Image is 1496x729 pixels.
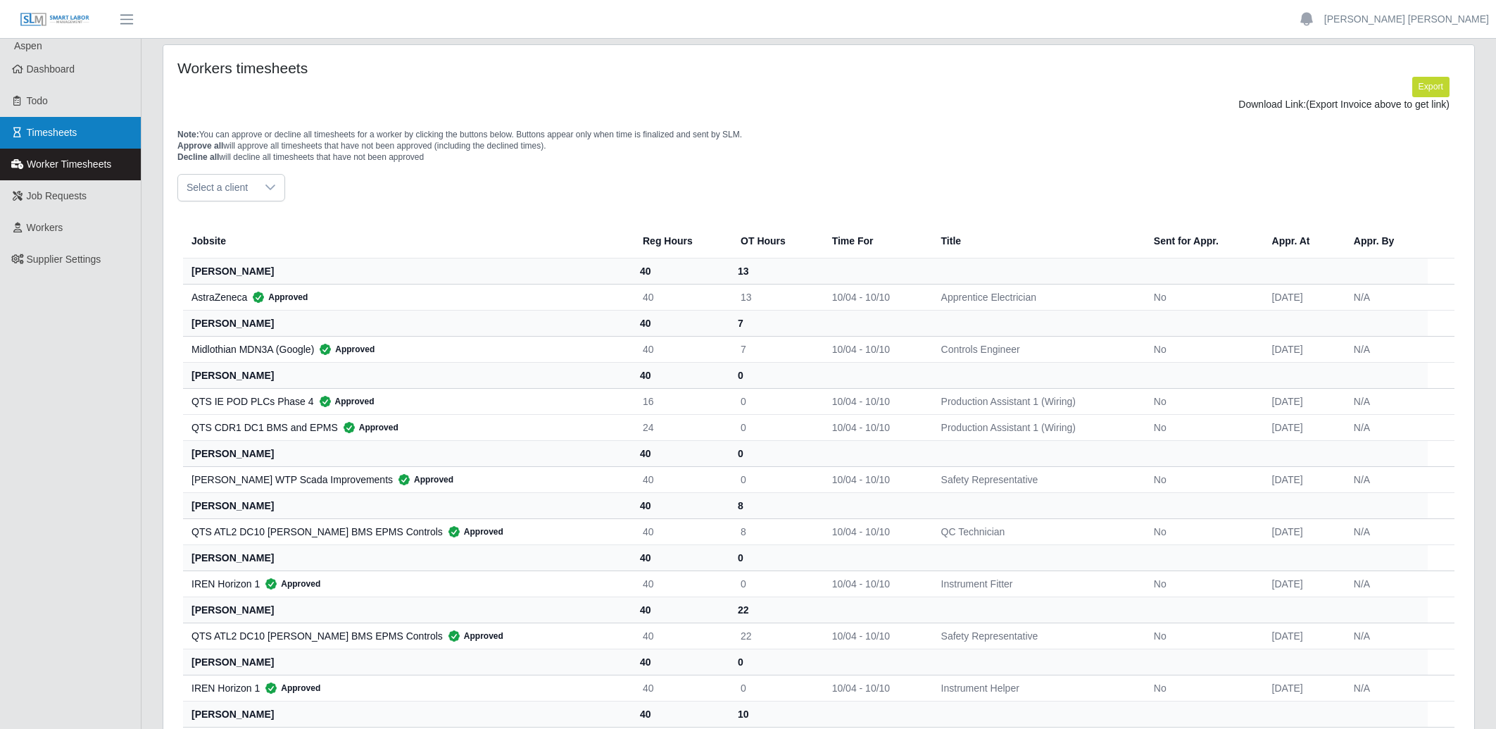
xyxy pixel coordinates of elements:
[729,258,821,284] th: 13
[930,675,1143,701] td: Instrument Helper
[631,284,729,310] td: 40
[188,97,1450,112] div: Download Link:
[729,466,821,492] td: 0
[177,130,199,139] span: Note:
[729,701,821,727] th: 10
[729,675,821,701] td: 0
[729,518,821,544] td: 8
[27,190,87,201] span: Job Requests
[183,597,631,623] th: [PERSON_NAME]
[631,571,729,597] td: 40
[821,388,930,414] td: 10/04 - 10/10
[930,466,1143,492] td: Safety Representative
[729,544,821,571] th: 0
[1143,571,1261,597] td: No
[930,224,1143,258] th: Title
[930,518,1143,544] td: QC Technician
[1261,571,1343,597] td: [DATE]
[183,544,631,571] th: [PERSON_NAME]
[821,336,930,362] td: 10/04 - 10/10
[183,492,631,518] th: [PERSON_NAME]
[1412,77,1450,96] button: Export
[183,224,631,258] th: Jobsite
[27,95,48,106] span: Todo
[1261,224,1343,258] th: Appr. At
[729,649,821,675] th: 0
[729,623,821,649] td: 22
[1343,388,1428,414] td: N/A
[1343,518,1428,544] td: N/A
[1343,224,1428,258] th: Appr. By
[1261,388,1343,414] td: [DATE]
[1343,336,1428,362] td: N/A
[177,129,1460,163] p: You can approve or decline all timesheets for a worker by clicking the buttons below. Buttons app...
[27,63,75,75] span: Dashboard
[729,440,821,466] th: 0
[729,571,821,597] td: 0
[177,141,223,151] span: Approve all
[729,362,821,388] th: 0
[821,518,930,544] td: 10/04 - 10/10
[631,224,729,258] th: Reg Hours
[930,336,1143,362] td: Controls Engineer
[27,254,101,265] span: Supplier Settings
[631,388,729,414] td: 16
[1261,623,1343,649] td: [DATE]
[1143,224,1261,258] th: Sent for Appr.
[177,59,700,77] h4: Workers timesheets
[631,362,729,388] th: 40
[191,420,620,435] div: QTS CDR1 DC1 BMS and EPMS
[631,310,729,336] th: 40
[729,414,821,440] td: 0
[729,224,821,258] th: OT Hours
[930,414,1143,440] td: Production Assistant 1 (Wiring)
[20,12,90,27] img: SLM Logo
[729,492,821,518] th: 8
[183,258,631,284] th: [PERSON_NAME]
[177,152,219,162] span: Decline all
[314,394,375,409] span: Approved
[27,222,63,233] span: Workers
[191,394,620,409] div: QTS IE POD PLCs Phase 4
[1143,284,1261,310] td: No
[1143,388,1261,414] td: No
[1143,518,1261,544] td: No
[729,597,821,623] th: 22
[338,420,398,435] span: Approved
[191,473,620,487] div: [PERSON_NAME] WTP Scada Improvements
[1261,675,1343,701] td: [DATE]
[729,310,821,336] th: 7
[183,440,631,466] th: [PERSON_NAME]
[1306,99,1450,110] span: (Export Invoice above to get link)
[1143,675,1261,701] td: No
[27,158,111,170] span: Worker Timesheets
[191,342,620,356] div: Midlothian MDN3A (Google)
[183,310,631,336] th: [PERSON_NAME]
[183,701,631,727] th: [PERSON_NAME]
[191,629,620,643] div: QTS ATL2 DC10 [PERSON_NAME] BMS EPMS Controls
[443,525,503,539] span: Approved
[1343,675,1428,701] td: N/A
[1343,623,1428,649] td: N/A
[178,175,256,201] span: Select a client
[314,342,375,356] span: Approved
[27,127,77,138] span: Timesheets
[631,466,729,492] td: 40
[631,597,729,623] th: 40
[1343,466,1428,492] td: N/A
[821,414,930,440] td: 10/04 - 10/10
[821,675,930,701] td: 10/04 - 10/10
[260,681,320,695] span: Approved
[191,681,620,695] div: IREN Horizon 1
[821,623,930,649] td: 10/04 - 10/10
[631,649,729,675] th: 40
[631,518,729,544] td: 40
[1143,623,1261,649] td: No
[260,577,320,591] span: Approved
[729,284,821,310] td: 13
[631,544,729,571] th: 40
[393,473,453,487] span: Approved
[930,571,1143,597] td: Instrument Fitter
[631,701,729,727] th: 40
[1261,284,1343,310] td: [DATE]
